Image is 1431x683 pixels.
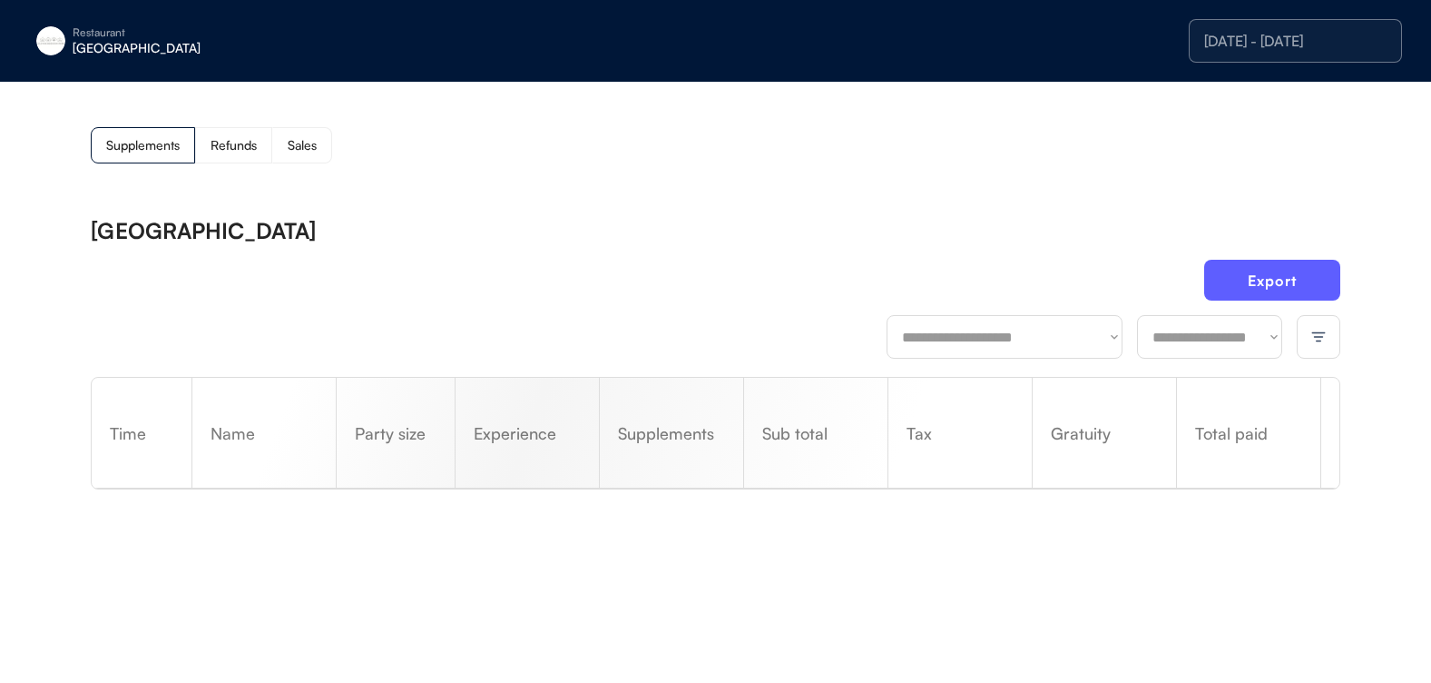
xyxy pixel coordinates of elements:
[1321,384,1339,482] div: Refund
[91,220,316,242] div: [GEOGRAPHIC_DATA]
[1033,425,1176,441] div: Gratuity
[92,425,191,441] div: Time
[1177,425,1320,441] div: Total paid
[36,26,65,55] img: eleven-madison-park-new-york-ny-logo-1.jpg
[1204,34,1387,48] div: [DATE] - [DATE]
[192,425,336,441] div: Name
[106,139,180,152] div: Supplements
[600,425,743,441] div: Supplements
[1204,260,1340,301] button: Export
[1310,329,1327,345] img: filter-lines.svg
[337,425,455,441] div: Party size
[744,425,887,441] div: Sub total
[73,27,301,38] div: Restaurant
[73,42,301,54] div: [GEOGRAPHIC_DATA]
[211,139,257,152] div: Refunds
[456,425,599,441] div: Experience
[288,139,317,152] div: Sales
[888,425,1032,441] div: Tax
